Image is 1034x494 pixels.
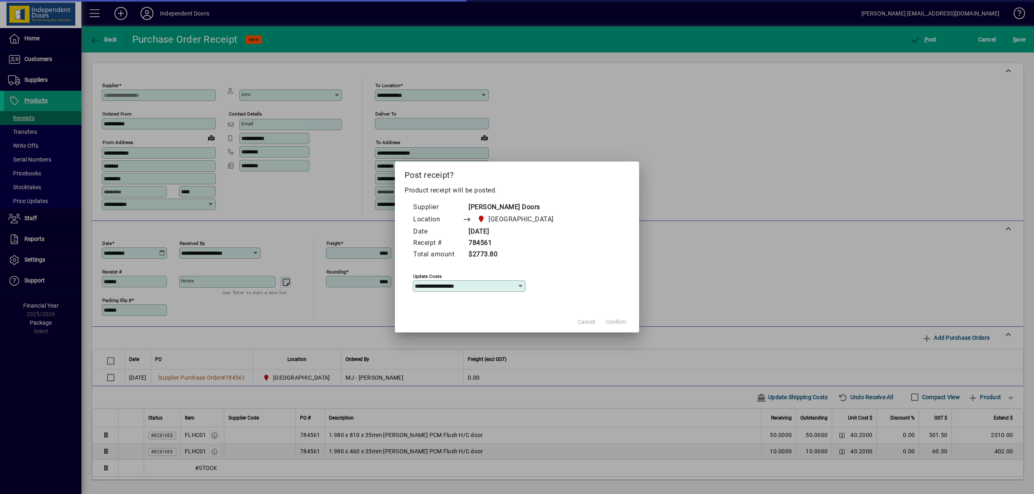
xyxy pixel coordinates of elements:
[462,226,569,238] td: [DATE]
[462,238,569,249] td: 784561
[462,202,569,213] td: [PERSON_NAME] Doors
[413,202,462,213] td: Supplier
[413,226,462,238] td: Date
[413,273,442,279] mat-label: Update costs
[489,214,554,224] span: [GEOGRAPHIC_DATA]
[395,162,639,185] h2: Post receipt?
[413,238,462,249] td: Receipt #
[413,213,462,226] td: Location
[405,186,629,195] p: Product receipt will be posted.
[475,214,557,225] span: Christchurch
[462,249,569,260] td: $2773.80
[413,249,462,260] td: Total amount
